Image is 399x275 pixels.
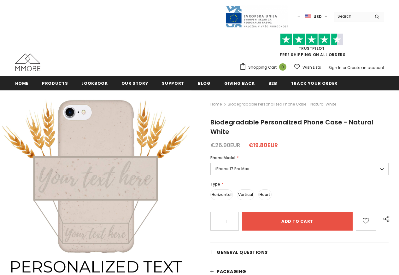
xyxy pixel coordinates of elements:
a: Home [15,76,29,90]
span: Products [42,80,68,86]
img: USD [305,14,311,19]
a: B2B [268,76,277,90]
span: General Questions [217,249,268,255]
span: Type [210,181,220,187]
span: Biodegradable Personalized Phone Case - Natural White [228,100,336,108]
img: MMORE Cases [15,54,40,71]
span: Phone Model [210,155,235,160]
label: iPhone 17 Pro Max [210,163,389,175]
span: €26.90EUR [210,141,240,149]
a: Sign In [328,65,342,70]
label: Vertical [237,189,254,200]
span: Biodegradable Personalized Phone Case - Natural White [210,118,373,136]
a: Lookbook [81,76,108,90]
a: support [162,76,184,90]
a: Trustpilot [299,46,325,51]
a: Products [42,76,68,90]
span: Home [15,80,29,86]
a: Our Story [121,76,149,90]
span: Shopping Cart [248,64,277,71]
a: Track your order [291,76,337,90]
span: Wish Lists [302,64,321,71]
span: Giving back [224,80,255,86]
input: Add to cart [242,212,353,231]
span: Blog [198,80,211,86]
span: support [162,80,184,86]
a: Wish Lists [294,62,321,73]
a: General Questions [210,243,389,262]
span: PACKAGING [217,268,246,275]
input: Search Site [334,12,370,21]
a: Giving back [224,76,255,90]
a: Javni Razpis [225,14,288,19]
span: B2B [268,80,277,86]
a: Create an account [347,65,384,70]
label: Horizontal [210,189,233,200]
span: €19.80EUR [249,141,278,149]
span: Track your order [291,80,337,86]
img: Trust Pilot Stars [280,33,343,46]
span: USD [314,14,322,20]
span: FREE SHIPPING ON ALL ORDERS [239,36,384,57]
a: Shopping Cart 0 [239,63,290,72]
span: Lookbook [81,80,108,86]
a: Blog [198,76,211,90]
a: Home [210,100,222,108]
span: Our Story [121,80,149,86]
span: or [343,65,346,70]
label: Heart [258,189,272,200]
span: 0 [279,63,286,71]
img: Javni Razpis [225,5,288,28]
